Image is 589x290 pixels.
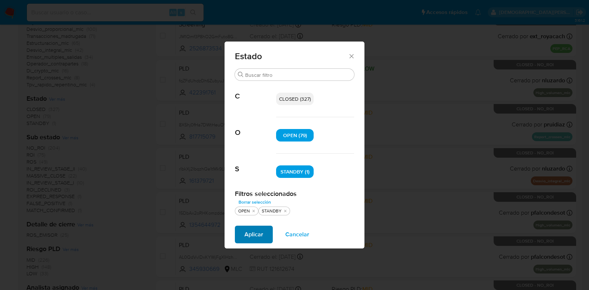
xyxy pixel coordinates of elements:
span: Cancelar [285,226,309,243]
span: CLOSED (327) [279,95,311,103]
input: Buscar filtro [245,72,351,78]
span: Estado [235,52,348,61]
span: STANDBY (1) [281,168,310,175]
div: STANDBY [260,208,283,214]
button: quitar STANDBY [282,208,288,214]
button: quitar OPEN [251,208,257,214]
button: Buscar [238,72,244,78]
span: S [235,154,276,173]
div: CLOSED (327) [276,93,314,105]
span: C [235,81,276,101]
span: O [235,117,276,137]
button: Cancelar [276,226,319,243]
button: Cerrar [348,53,355,59]
div: OPEN [237,208,251,214]
button: Borrar selección [235,198,275,207]
span: Borrar selección [239,198,271,206]
span: Aplicar [244,226,263,243]
h2: Filtros seleccionados [235,190,354,198]
div: STANDBY (1) [276,165,314,178]
button: Aplicar [235,226,273,243]
span: OPEN (79) [283,132,307,139]
div: OPEN (79) [276,129,314,142]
